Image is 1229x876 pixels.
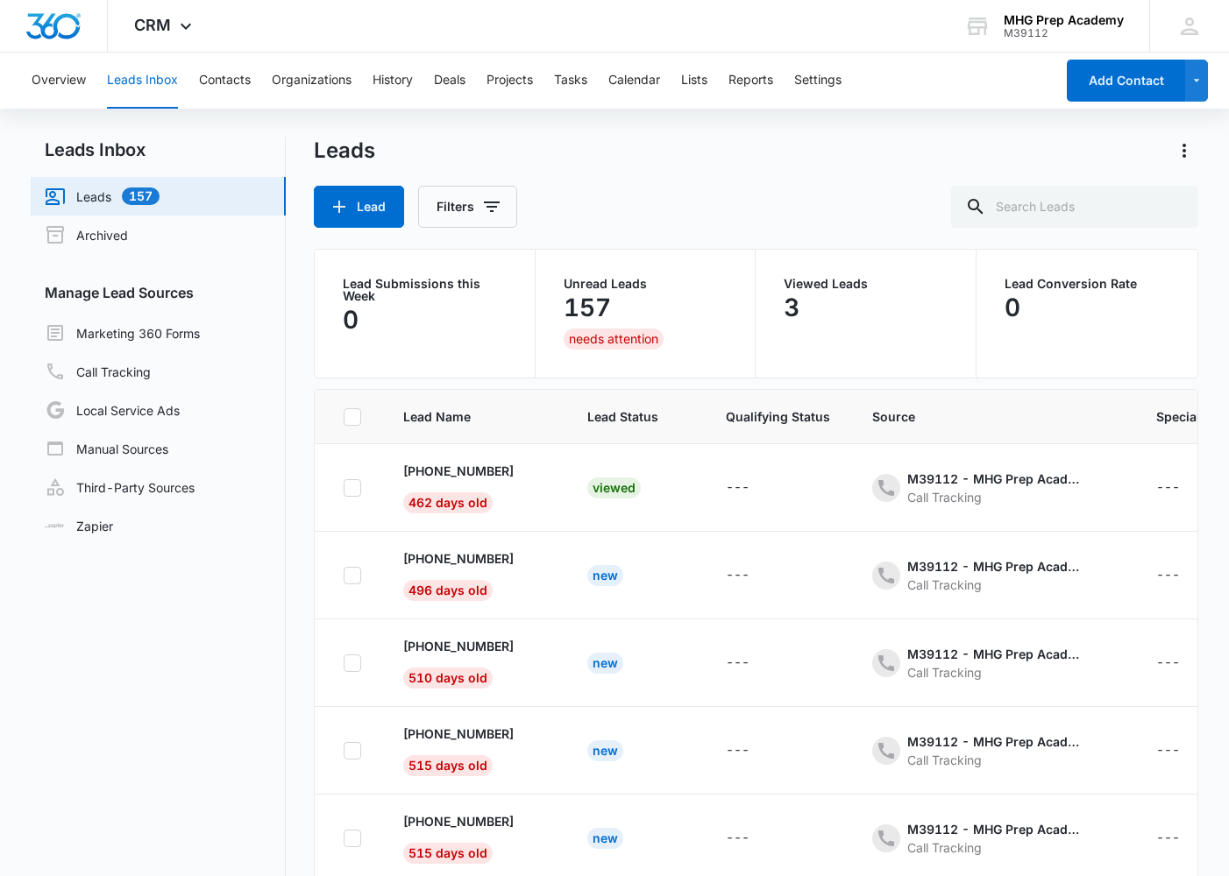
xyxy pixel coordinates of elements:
[403,462,514,480] p: [PHONE_NUMBER]
[487,53,533,109] button: Projects
[1005,278,1169,290] p: Lead Conversion Rate
[726,740,781,761] div: - - Select to Edit Field
[403,580,493,601] span: 496 days old
[403,812,514,830] p: [PHONE_NUMBER]
[403,492,493,513] span: 462 days old
[1004,13,1124,27] div: account name
[726,740,749,761] div: ---
[726,477,781,498] div: - - Select to Edit Field
[681,53,707,109] button: Lists
[907,732,1083,751] div: M39112 - MHG Prep Academy - Content
[45,399,180,420] a: Local Service Ads
[272,53,352,109] button: Organizations
[564,278,728,290] p: Unread Leads
[403,549,545,601] div: - - Select to Edit Field
[587,653,623,674] div: New
[907,751,1083,769] div: Call Tracking
[608,53,660,109] button: Calendar
[434,53,465,109] button: Deals
[1156,653,1180,674] div: ---
[403,462,545,513] div: - - Select to Edit Field
[1156,477,1211,498] div: - - Select to Edit Field
[403,755,493,776] span: 515 days old
[726,653,781,674] div: - - Select to Edit Field
[45,517,113,535] a: Zapier
[1156,828,1180,849] div: ---
[1156,653,1211,674] div: - - Select to Edit Field
[587,565,623,586] div: New
[872,407,1089,426] span: Source
[587,568,623,583] a: New
[587,480,641,495] a: Viewed
[951,186,1198,228] input: Search Leads
[31,282,286,303] h3: Manage Lead Sources
[907,576,1083,594] div: Call Tracking
[872,645,1114,682] div: - - Select to Edit Field
[726,407,830,426] span: Qualifying Status
[1156,565,1211,586] div: - - Select to Edit Field
[45,361,151,382] a: Call Tracking
[907,557,1083,576] div: M39112 - MHG Prep Academy - Content
[907,838,1083,857] div: Call Tracking
[1005,293,1020,321] p: 0
[134,16,171,34] span: CRM
[872,557,1114,594] div: - - Select to Edit Field
[907,820,1083,838] div: M39112 - MHG Prep Academy - Content
[784,278,948,290] p: Viewed Leads
[1004,27,1124,39] div: account id
[907,645,1083,663] div: M39112 - MHG Prep Academy - Content
[726,477,749,498] div: ---
[418,186,517,228] button: Filters
[726,565,749,586] div: ---
[403,637,514,655] p: [PHONE_NUMBER]
[587,830,623,845] a: New
[403,637,514,685] a: [PHONE_NUMBER]510 days old
[907,663,1083,682] div: Call Tracking
[45,224,128,245] a: Archived
[907,470,1083,488] div: M39112 - MHG Prep Academy - Other
[403,549,514,597] a: [PHONE_NUMBER]496 days old
[45,322,200,343] a: Marketing 360 Forms
[31,137,286,163] h2: Leads Inbox
[343,306,359,334] p: 0
[403,549,514,568] p: [PHONE_NUMBER]
[1156,740,1180,761] div: ---
[403,812,545,864] div: - - Select to Edit Field
[403,462,514,510] a: [PHONE_NUMBER]462 days old
[907,488,1083,506] div: Call Tracking
[403,724,514,743] p: [PHONE_NUMBER]
[784,293,799,321] p: 3
[32,53,86,109] button: Overview
[872,470,1114,506] div: - - Select to Edit Field
[726,828,749,849] div: ---
[314,138,375,164] h1: Leads
[726,828,781,849] div: - - Select to Edit Field
[403,637,545,689] div: - - Select to Edit Field
[587,743,623,758] a: New
[1156,828,1211,849] div: - - Select to Edit Field
[587,655,623,670] a: New
[343,278,507,302] p: Lead Submissions this Week
[1156,740,1211,761] div: - - Select to Edit Field
[45,438,168,459] a: Manual Sources
[587,828,623,849] div: New
[45,477,195,498] a: Third-Party Sources
[726,653,749,674] div: ---
[564,328,664,350] div: needs attention
[554,53,587,109] button: Tasks
[107,53,178,109] button: Leads Inbox
[1170,137,1198,165] button: Actions
[872,732,1114,769] div: - - Select to Edit Field
[1067,60,1185,102] button: Add Contact
[564,293,611,321] p: 157
[403,843,493,864] span: 515 days old
[314,186,404,228] button: Lead
[403,812,514,860] a: [PHONE_NUMBER]515 days old
[587,740,623,761] div: New
[1156,565,1180,586] div: ---
[45,186,160,207] a: Leads157
[794,53,842,109] button: Settings
[587,477,641,498] div: Viewed
[403,724,514,773] a: [PHONE_NUMBER]515 days old
[199,53,251,109] button: Contacts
